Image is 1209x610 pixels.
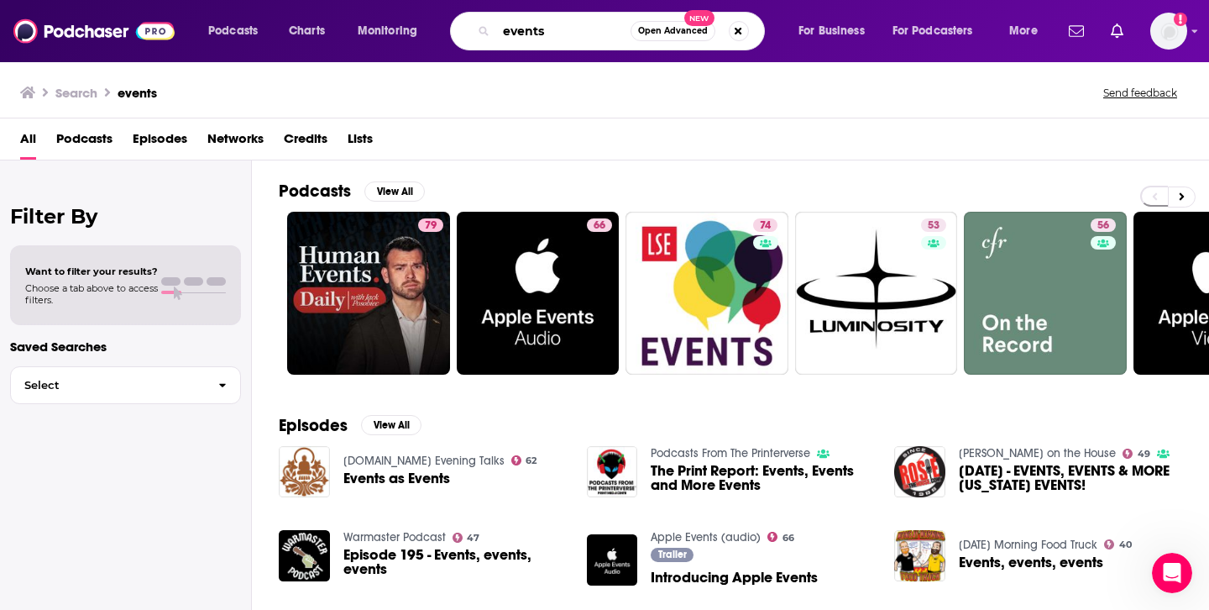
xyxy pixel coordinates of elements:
[1104,539,1132,550] a: 40
[753,218,777,232] a: 74
[894,530,945,581] img: Events, events, events
[25,282,158,306] span: Choose a tab above to access filters.
[287,212,450,375] a: 79
[207,125,264,160] a: Networks
[343,530,446,544] a: Warmaster Podcast
[278,18,335,45] a: Charts
[651,530,761,544] a: Apple Events (audio)
[959,538,1097,552] a: Monday Morning Food Truck
[279,446,330,497] img: Events as Events
[11,380,205,391] span: Select
[997,18,1059,45] button: open menu
[196,18,280,45] button: open menu
[10,366,241,404] button: Select
[1152,553,1192,593] iframe: Intercom live chat
[760,218,771,234] span: 74
[55,85,97,101] h3: Search
[10,339,241,355] p: Saved Searches
[882,18,997,45] button: open menu
[526,457,536,465] span: 62
[959,464,1182,492] a: 2/8/20 - EVENTS, EVENTS & MORE ARIZONA EVENTS!
[1150,13,1187,50] img: User Profile
[959,446,1116,460] a: Rosie on the House
[361,415,421,435] button: View All
[587,446,638,497] a: The Print Report: Events, Events and More Events
[1091,218,1116,232] a: 56
[467,534,479,542] span: 47
[418,218,443,232] a: 79
[795,212,958,375] a: 53
[133,125,187,160] a: Episodes
[343,454,505,468] a: Dhammatalks.org Evening Talks
[1150,13,1187,50] button: Show profile menu
[25,266,158,277] span: Want to filter your results?
[638,27,708,35] span: Open Advanced
[343,548,567,576] a: Episode 195 - Events, events, events
[358,19,417,43] span: Monitoring
[364,181,425,202] button: View All
[928,218,939,234] span: 53
[279,415,348,436] h2: Episodes
[894,446,945,497] img: 2/8/20 - EVENTS, EVENTS & MORE ARIZONA EVENTS!
[1138,450,1150,458] span: 49
[625,212,788,375] a: 74
[1174,13,1187,26] svg: Add a profile image
[457,212,620,375] a: 66
[279,181,351,202] h2: Podcasts
[425,218,437,234] span: 79
[453,533,480,543] a: 47
[279,181,425,202] a: PodcastsView All
[496,18,631,45] input: Search podcasts, credits, & more...
[767,532,794,542] a: 66
[56,125,113,160] a: Podcasts
[787,18,886,45] button: open menu
[684,10,714,26] span: New
[651,571,818,585] a: Introducing Apple Events
[346,18,439,45] button: open menu
[343,471,450,486] a: Events as Events
[1123,449,1150,459] a: 49
[959,555,1103,570] a: Events, events, events
[20,125,36,160] span: All
[1062,17,1091,45] a: Show notifications dropdown
[651,464,874,492] a: The Print Report: Events, Events and More Events
[279,415,421,436] a: EpisodesView All
[1104,17,1130,45] a: Show notifications dropdown
[118,85,157,101] h3: events
[1009,19,1038,43] span: More
[658,550,687,560] span: Trailer
[587,218,612,232] a: 66
[10,204,241,229] h2: Filter By
[1119,541,1132,549] span: 40
[511,455,537,465] a: 62
[1097,218,1109,234] span: 56
[13,15,175,47] img: Podchaser - Follow, Share and Rate Podcasts
[289,19,325,43] span: Charts
[798,19,865,43] span: For Business
[594,218,605,234] span: 66
[284,125,327,160] span: Credits
[348,125,373,160] a: Lists
[782,534,794,542] span: 66
[892,19,973,43] span: For Podcasters
[1098,86,1182,100] button: Send feedback
[1150,13,1187,50] span: Logged in as jgoldielocks
[466,12,781,50] div: Search podcasts, credits, & more...
[279,530,330,581] img: Episode 195 - Events, events, events
[651,446,810,460] a: Podcasts From The Printerverse
[587,534,638,586] a: Introducing Apple Events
